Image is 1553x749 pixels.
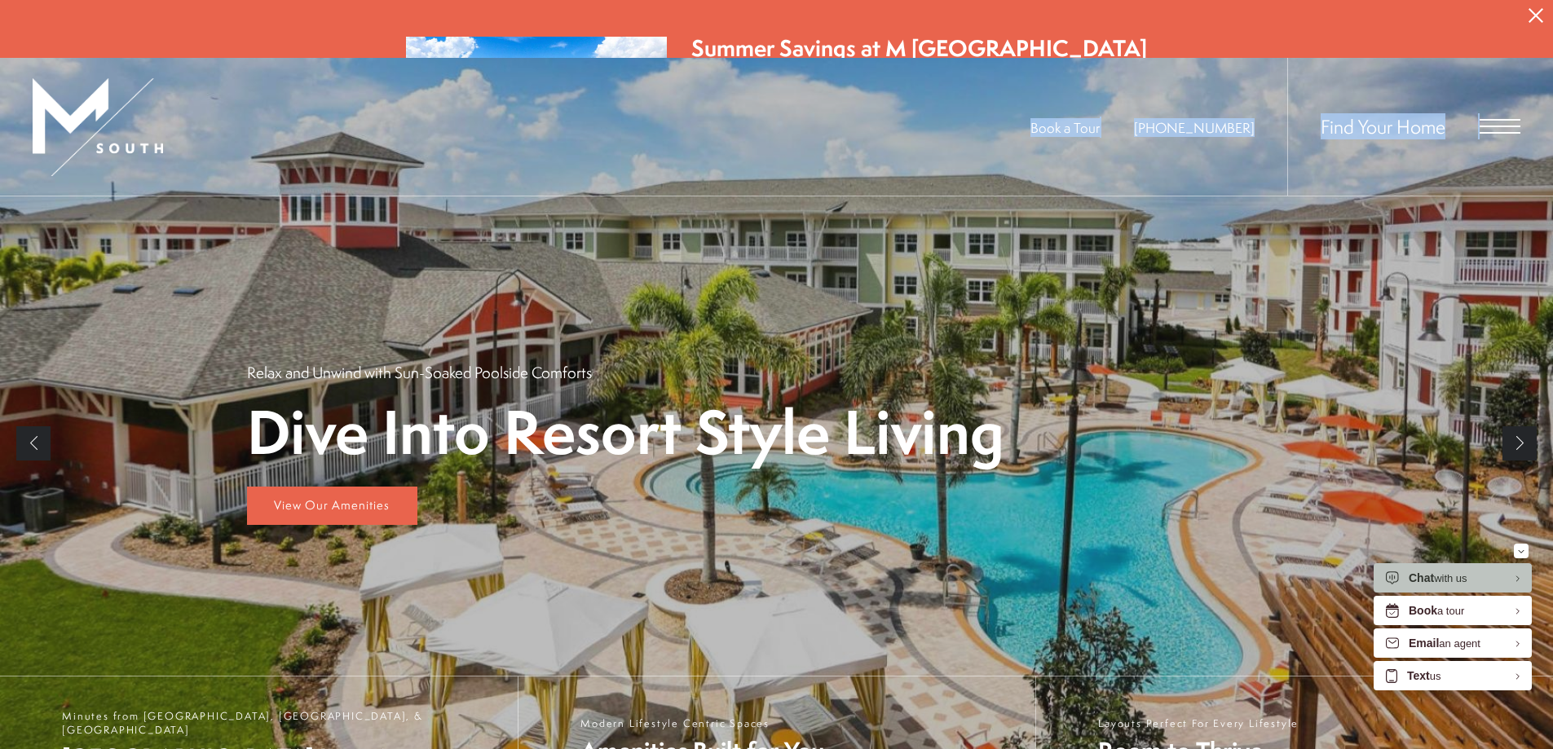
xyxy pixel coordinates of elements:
a: Find Your Home [1321,114,1445,140]
a: Book a Tour [1030,119,1100,138]
img: Summer Savings at M South Apartments [406,37,667,189]
p: Dive Into Resort Style Living [247,399,1004,464]
img: MSouth [33,78,163,176]
p: Relax and Unwind with Sun-Soaked Poolside Comforts [247,362,592,383]
a: Next [1502,426,1537,460]
span: Layouts Perfect For Every Lifestyle [1098,716,1299,730]
span: Modern Lifestyle Centric Spaces [580,716,824,730]
span: Minutes from [GEOGRAPHIC_DATA], [GEOGRAPHIC_DATA], & [GEOGRAPHIC_DATA] [62,709,501,737]
a: Call Us at 813-570-8014 [1134,119,1255,138]
a: View Our Amenities [247,487,417,526]
a: Previous [16,426,51,460]
button: Open Menu [1480,120,1520,134]
div: Summer Savings at M [GEOGRAPHIC_DATA] [691,33,1147,64]
span: [PHONE_NUMBER] [1134,119,1255,138]
span: View Our Amenities [274,496,390,513]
